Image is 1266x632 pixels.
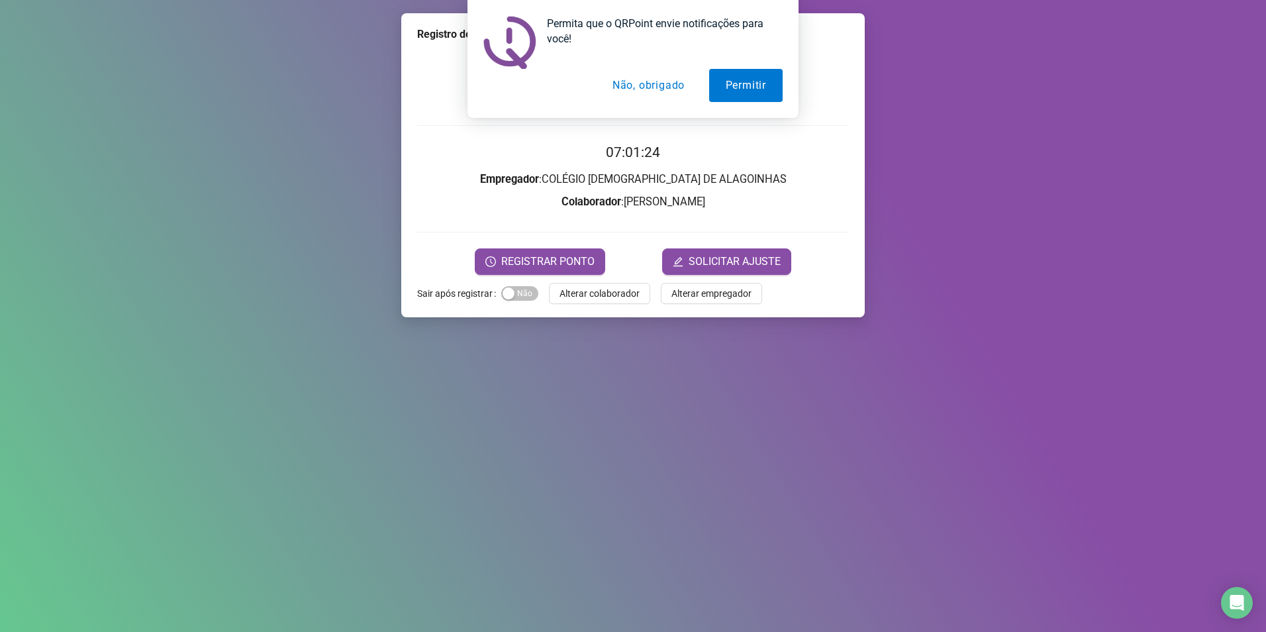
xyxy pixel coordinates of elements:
h3: : [PERSON_NAME] [417,193,849,211]
span: edit [673,256,683,267]
button: Alterar colaborador [549,283,650,304]
strong: Empregador [480,173,539,185]
div: Permita que o QRPoint envie notificações para você! [536,16,783,46]
img: notification icon [483,16,536,69]
label: Sair após registrar [417,283,501,304]
button: editSOLICITAR AJUSTE [662,248,791,275]
button: Não, obrigado [596,69,701,102]
strong: Colaborador [561,195,621,208]
time: 07:01:24 [606,144,660,160]
span: SOLICITAR AJUSTE [689,254,781,270]
button: Permitir [709,69,783,102]
span: clock-circle [485,256,496,267]
span: Alterar colaborador [560,286,640,301]
button: Alterar empregador [661,283,762,304]
span: Alterar empregador [671,286,752,301]
button: REGISTRAR PONTO [475,248,605,275]
div: Open Intercom Messenger [1221,587,1253,619]
h3: : COLÉGIO [DEMOGRAPHIC_DATA] DE ALAGOINHAS [417,171,849,188]
span: REGISTRAR PONTO [501,254,595,270]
